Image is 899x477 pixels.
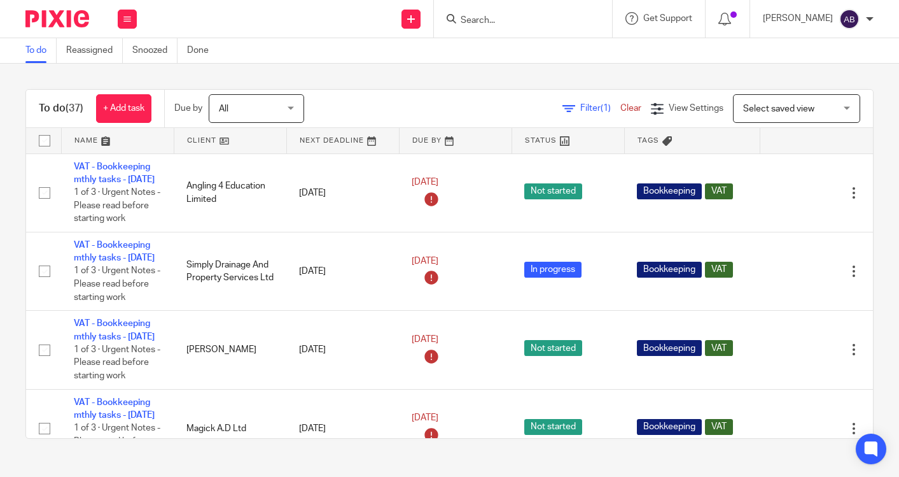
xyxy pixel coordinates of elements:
[286,153,399,232] td: [DATE]
[763,12,833,25] p: [PERSON_NAME]
[25,38,57,63] a: To do
[637,340,702,356] span: Bookkeeping
[705,183,733,199] span: VAT
[174,311,286,389] td: [PERSON_NAME]
[580,104,620,113] span: Filter
[638,137,659,144] span: Tags
[74,267,160,302] span: 1 of 3 · Urgent Notes - Please read before starting work
[96,94,151,123] a: + Add task
[637,419,702,435] span: Bookkeeping
[643,14,692,23] span: Get Support
[174,102,202,115] p: Due by
[637,183,702,199] span: Bookkeeping
[524,419,582,435] span: Not started
[705,419,733,435] span: VAT
[705,262,733,278] span: VAT
[174,389,286,467] td: Magick A.D Ltd
[187,38,218,63] a: Done
[286,389,399,467] td: [DATE]
[459,15,574,27] input: Search
[286,232,399,310] td: [DATE]
[839,9,860,29] img: svg%3E
[412,414,438,423] span: [DATE]
[412,178,438,187] span: [DATE]
[74,319,155,341] a: VAT - Bookkeeping mthly tasks - [DATE]
[219,104,228,113] span: All
[132,38,178,63] a: Snoozed
[412,335,438,344] span: [DATE]
[669,104,723,113] span: View Settings
[25,10,89,27] img: Pixie
[412,257,438,266] span: [DATE]
[74,162,155,184] a: VAT - Bookkeeping mthly tasks - [DATE]
[637,262,702,278] span: Bookkeeping
[601,104,611,113] span: (1)
[174,153,286,232] td: Angling 4 Education Limited
[743,104,814,113] span: Select saved view
[524,183,582,199] span: Not started
[66,38,123,63] a: Reassigned
[620,104,641,113] a: Clear
[74,345,160,380] span: 1 of 3 · Urgent Notes - Please read before starting work
[286,311,399,389] td: [DATE]
[174,232,286,310] td: Simply Drainage And Property Services Ltd
[74,424,160,459] span: 1 of 3 · Urgent Notes - Please read before starting work
[524,340,582,356] span: Not started
[524,262,582,278] span: In progress
[66,103,83,113] span: (37)
[705,340,733,356] span: VAT
[74,398,155,420] a: VAT - Bookkeeping mthly tasks - [DATE]
[74,241,155,262] a: VAT - Bookkeeping mthly tasks - [DATE]
[39,102,83,115] h1: To do
[74,188,160,223] span: 1 of 3 · Urgent Notes - Please read before starting work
